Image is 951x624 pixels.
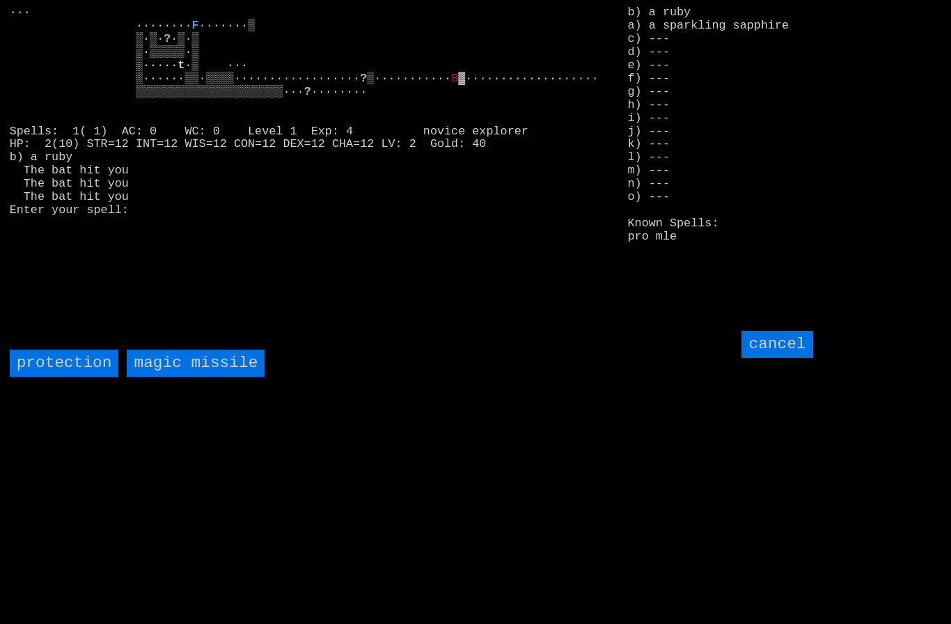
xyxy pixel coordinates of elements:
[628,6,942,194] stats: b) a ruby a) a sparkling sapphire c) --- d) --- e) --- f) --- g) --- h) --- i) --- j) --- k) --- ...
[178,58,184,72] font: t
[10,350,119,377] input: protection
[451,72,458,85] font: B
[164,32,171,45] font: ?
[10,6,609,318] larn: ··· ········ ·······▒ ▒·▒· ·▒·▒ ▒·▒▒▒▒▒·▒ ▒····· ·▒ ··· ▒······▒▒·▒▒▒▒·················· ▒·······...
[304,85,311,98] font: ?
[192,19,199,32] font: F
[127,350,265,377] input: magic missile
[360,72,367,85] font: ?
[741,331,812,358] input: cancel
